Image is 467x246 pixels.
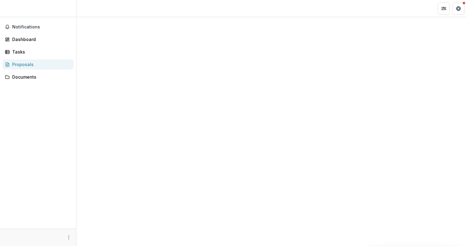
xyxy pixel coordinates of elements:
[2,22,74,32] button: Notifications
[2,59,74,69] a: Proposals
[452,2,465,15] button: Get Help
[12,61,69,68] div: Proposals
[12,24,71,30] span: Notifications
[12,74,69,80] div: Documents
[438,2,450,15] button: Partners
[2,34,74,44] a: Dashboard
[65,234,72,241] button: More
[2,47,74,57] a: Tasks
[12,36,69,43] div: Dashboard
[2,72,74,82] a: Documents
[12,49,69,55] div: Tasks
